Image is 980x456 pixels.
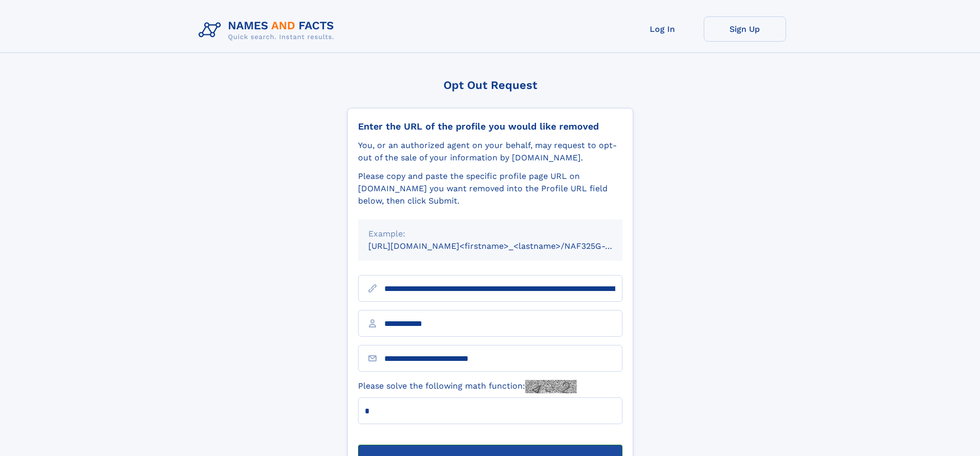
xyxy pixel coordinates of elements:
[194,16,343,44] img: Logo Names and Facts
[368,228,612,240] div: Example:
[358,170,622,207] div: Please copy and paste the specific profile page URL on [DOMAIN_NAME] you want removed into the Pr...
[368,241,642,251] small: [URL][DOMAIN_NAME]<firstname>_<lastname>/NAF325G-xxxxxxxx
[358,139,622,164] div: You, or an authorized agent on your behalf, may request to opt-out of the sale of your informatio...
[621,16,704,42] a: Log In
[358,121,622,132] div: Enter the URL of the profile you would like removed
[704,16,786,42] a: Sign Up
[347,79,633,92] div: Opt Out Request
[358,380,577,393] label: Please solve the following math function:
